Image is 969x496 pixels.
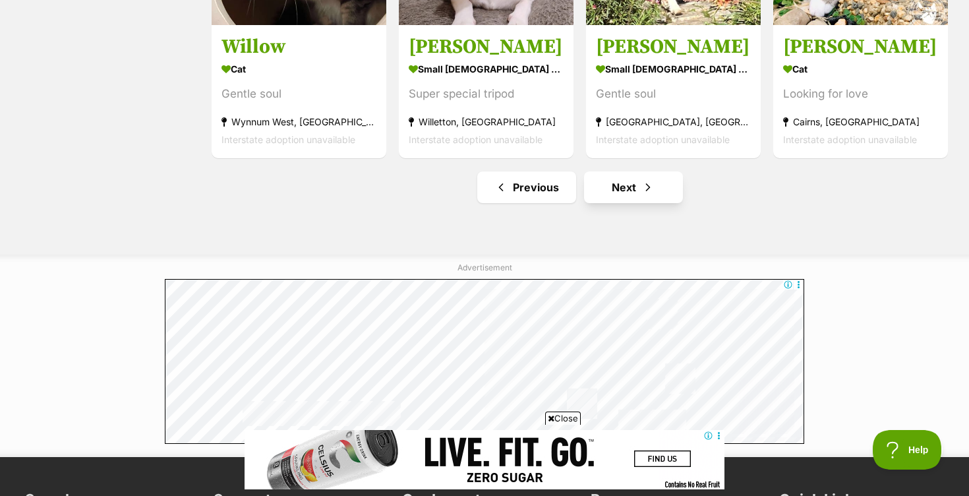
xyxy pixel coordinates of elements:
h3: [PERSON_NAME] [783,34,938,59]
div: Super special tripod [409,85,564,103]
h3: Willow [221,34,376,59]
iframe: Advertisement [165,279,804,444]
span: Interstate adoption unavailable [783,134,917,145]
div: Gentle soul [596,85,751,103]
div: Cairns, [GEOGRAPHIC_DATA] [783,113,938,131]
div: small [DEMOGRAPHIC_DATA] Dog [409,59,564,78]
nav: Pagination [210,171,949,203]
a: Previous page [477,171,576,203]
a: Next page [584,171,683,203]
div: Wynnum West, [GEOGRAPHIC_DATA] [221,113,376,131]
div: Cat [783,59,938,78]
div: Gentle soul [221,85,376,103]
a: Willow Cat Gentle soul Wynnum West, [GEOGRAPHIC_DATA] Interstate adoption unavailable favourite [212,24,386,158]
div: small [DEMOGRAPHIC_DATA] Dog [596,59,751,78]
div: Cat [221,59,376,78]
iframe: Advertisement [245,430,724,489]
h3: [PERSON_NAME] [596,34,751,59]
span: Close [545,412,581,425]
span: Interstate adoption unavailable [221,134,355,145]
a: [PERSON_NAME] Cat Looking for love Cairns, [GEOGRAPHIC_DATA] Interstate adoption unavailable favo... [773,24,948,158]
iframe: Help Scout Beacon - Open [873,430,943,470]
div: [GEOGRAPHIC_DATA], [GEOGRAPHIC_DATA] [596,113,751,131]
div: Looking for love [783,85,938,103]
h3: [PERSON_NAME] [409,34,564,59]
span: Interstate adoption unavailable [596,134,730,145]
span: Interstate adoption unavailable [409,134,543,145]
a: [PERSON_NAME] small [DEMOGRAPHIC_DATA] Dog Super special tripod Willetton, [GEOGRAPHIC_DATA] Inte... [399,24,573,158]
a: [PERSON_NAME] small [DEMOGRAPHIC_DATA] Dog Gentle soul [GEOGRAPHIC_DATA], [GEOGRAPHIC_DATA] Inter... [586,24,761,158]
div: Willetton, [GEOGRAPHIC_DATA] [409,113,564,131]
